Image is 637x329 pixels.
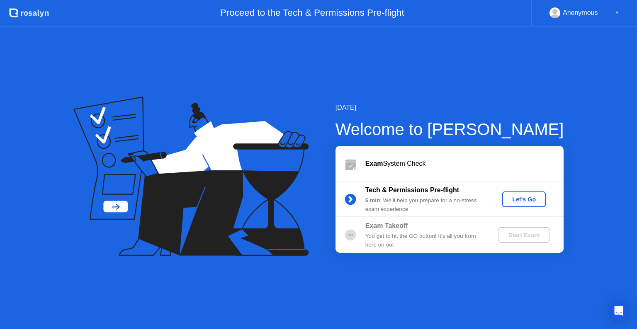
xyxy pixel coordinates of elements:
[615,7,619,18] div: ▼
[365,222,408,229] b: Exam Takeoff
[506,196,542,203] div: Let's Go
[365,197,380,203] b: 5 min
[365,232,485,249] div: You get to hit the GO button! It’s all you from here on out
[365,159,564,169] div: System Check
[609,301,629,321] div: Open Intercom Messenger
[336,103,564,113] div: [DATE]
[336,117,564,142] div: Welcome to [PERSON_NAME]
[502,232,546,238] div: Start Exam
[563,7,598,18] div: Anonymous
[502,191,546,207] button: Let's Go
[498,227,549,243] button: Start Exam
[365,196,485,213] div: : We’ll help you prepare for a no-stress exam experience
[365,186,459,194] b: Tech & Permissions Pre-flight
[365,160,383,167] b: Exam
